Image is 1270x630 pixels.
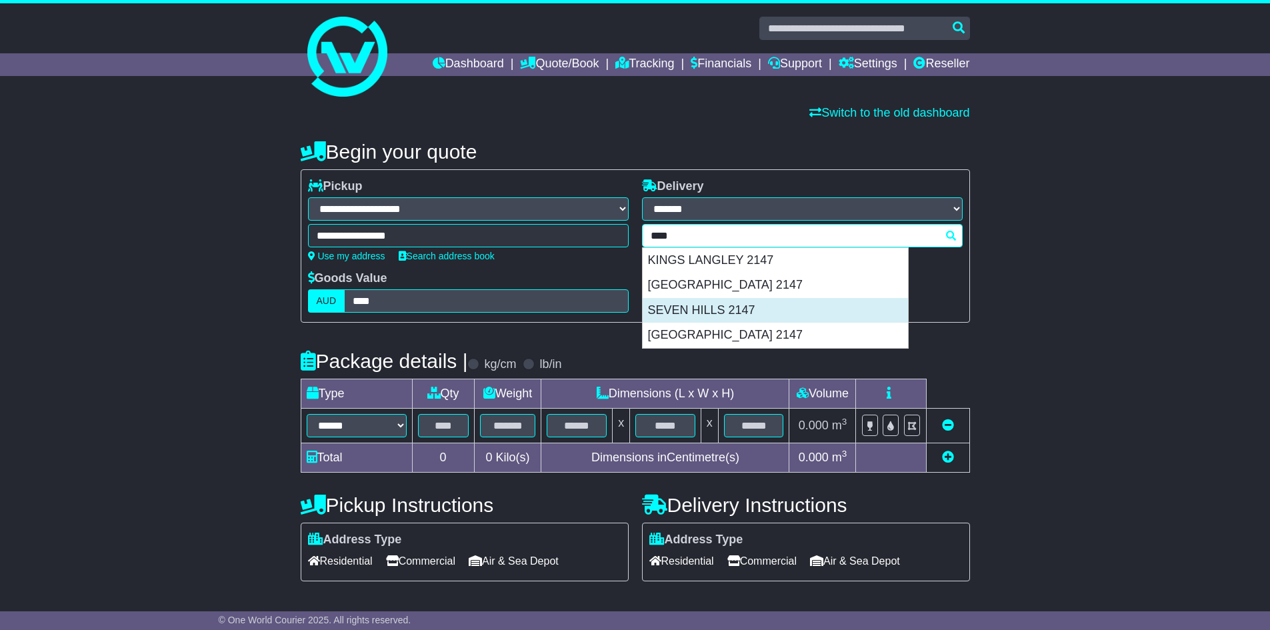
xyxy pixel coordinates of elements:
[642,494,970,516] h4: Delivery Instructions
[615,53,674,76] a: Tracking
[308,271,387,286] label: Goods Value
[474,379,541,409] td: Weight
[484,357,516,372] label: kg/cm
[541,379,789,409] td: Dimensions (L x W x H)
[643,273,908,298] div: [GEOGRAPHIC_DATA] 2147
[649,533,743,547] label: Address Type
[433,53,504,76] a: Dashboard
[799,451,829,464] span: 0.000
[789,379,856,409] td: Volume
[643,298,908,323] div: SEVEN HILLS 2147
[643,248,908,273] div: KINGS LANGLEY 2147
[308,551,373,571] span: Residential
[412,443,474,473] td: 0
[942,451,954,464] a: Add new item
[839,53,897,76] a: Settings
[301,494,629,516] h4: Pickup Instructions
[642,179,704,194] label: Delivery
[474,443,541,473] td: Kilo(s)
[727,551,797,571] span: Commercial
[642,224,963,247] typeahead: Please provide city
[701,409,718,443] td: x
[809,106,969,119] a: Switch to the old dashboard
[308,251,385,261] a: Use my address
[308,179,363,194] label: Pickup
[301,443,412,473] td: Total
[768,53,822,76] a: Support
[520,53,599,76] a: Quote/Book
[832,419,847,432] span: m
[913,53,969,76] a: Reseller
[649,551,714,571] span: Residential
[399,251,495,261] a: Search address book
[386,551,455,571] span: Commercial
[301,379,412,409] td: Type
[832,451,847,464] span: m
[469,551,559,571] span: Air & Sea Depot
[219,615,411,625] span: © One World Courier 2025. All rights reserved.
[842,449,847,459] sup: 3
[643,323,908,348] div: [GEOGRAPHIC_DATA] 2147
[942,419,954,432] a: Remove this item
[308,289,345,313] label: AUD
[691,53,751,76] a: Financials
[412,379,474,409] td: Qty
[541,443,789,473] td: Dimensions in Centimetre(s)
[613,409,630,443] td: x
[810,551,900,571] span: Air & Sea Depot
[301,141,970,163] h4: Begin your quote
[799,419,829,432] span: 0.000
[842,417,847,427] sup: 3
[539,357,561,372] label: lb/in
[308,533,402,547] label: Address Type
[485,451,492,464] span: 0
[301,350,468,372] h4: Package details |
